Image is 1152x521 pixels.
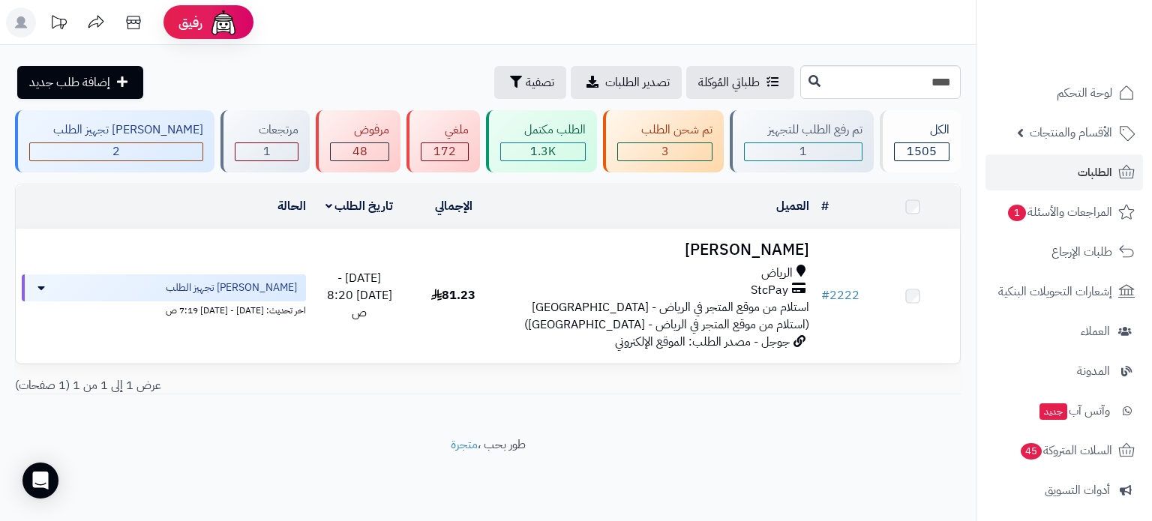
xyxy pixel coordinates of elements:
[618,143,712,160] div: 3
[1038,400,1110,421] span: وآتس آب
[22,301,306,317] div: اخر تحديث: [DATE] - [DATE] 7:19 ص
[571,66,682,99] a: تصدير الطلبات
[22,463,58,499] div: Open Intercom Messenger
[17,66,143,99] a: إضافة طلب جديد
[727,110,877,172] a: تم رفع الطلب للتجهيز 1
[331,143,388,160] div: 48
[501,143,585,160] div: 1278
[821,197,829,215] a: #
[985,75,1143,111] a: لوحة التحكم
[1039,403,1067,420] span: جديد
[985,154,1143,190] a: الطلبات
[751,282,788,299] span: StcPay
[1008,205,1026,221] span: 1
[907,142,937,160] span: 1505
[235,143,298,160] div: 1
[431,286,475,304] span: 81.23
[530,142,556,160] span: 1.3K
[998,281,1112,302] span: إشعارات التحويلات البنكية
[526,73,554,91] span: تصفية
[1057,82,1112,103] span: لوحة التحكم
[985,433,1143,469] a: السلات المتروكة45
[494,66,566,99] button: تصفية
[29,121,203,139] div: [PERSON_NAME] تجهيز الطلب
[12,110,217,172] a: [PERSON_NAME] تجهيز الطلب 2
[761,265,793,282] span: الرياض
[1021,443,1042,460] span: 45
[1045,480,1110,501] span: أدوات التسويق
[1078,162,1112,183] span: الطلبات
[217,110,313,172] a: مرتجعات 1
[821,286,829,304] span: #
[615,333,790,351] span: جوجل - مصدر الطلب: الموقع الإلكتروني
[985,274,1143,310] a: إشعارات التحويلات البنكية
[524,298,809,334] span: استلام من موقع المتجر في الرياض - [GEOGRAPHIC_DATA] (استلام من موقع المتجر في الرياض - [GEOGRAPHI...
[277,197,306,215] a: الحالة
[263,142,271,160] span: 1
[776,197,809,215] a: العميل
[617,121,712,139] div: تم شحن الطلب
[600,110,727,172] a: تم شحن الطلب 3
[30,143,202,160] div: 2
[29,73,110,91] span: إضافة طلب جديد
[313,110,403,172] a: مرفوض 48
[235,121,298,139] div: مرتجعات
[744,121,862,139] div: تم رفع الطلب للتجهيز
[507,241,809,259] h3: [PERSON_NAME]
[40,7,77,41] a: تحديثات المنصة
[985,194,1143,230] a: المراجعات والأسئلة1
[1030,122,1112,143] span: الأقسام والمنتجات
[985,472,1143,508] a: أدوات التسويق
[421,121,469,139] div: ملغي
[325,197,394,215] a: تاريخ الطلب
[1077,361,1110,382] span: المدونة
[166,280,297,295] span: [PERSON_NAME] تجهيز الطلب
[178,13,202,31] span: رفيق
[500,121,586,139] div: الطلب مكتمل
[661,142,669,160] span: 3
[894,121,949,139] div: الكل
[799,142,807,160] span: 1
[1006,202,1112,223] span: المراجعات والأسئلة
[985,313,1143,349] a: العملاء
[985,234,1143,270] a: طلبات الإرجاع
[451,436,478,454] a: متجرة
[877,110,964,172] a: الكل1505
[327,269,392,322] span: [DATE] - [DATE] 8:20 ص
[433,142,456,160] span: 172
[352,142,367,160] span: 48
[483,110,600,172] a: الطلب مكتمل 1.3K
[745,143,862,160] div: 1
[821,286,859,304] a: #2222
[421,143,468,160] div: 172
[330,121,389,139] div: مرفوض
[698,73,760,91] span: طلباتي المُوكلة
[4,377,488,394] div: عرض 1 إلى 1 من 1 (1 صفحات)
[435,197,472,215] a: الإجمالي
[208,7,238,37] img: ai-face.png
[985,353,1143,389] a: المدونة
[403,110,483,172] a: ملغي 172
[1019,440,1112,461] span: السلات المتروكة
[1081,321,1110,342] span: العملاء
[686,66,794,99] a: طلباتي المُوكلة
[1051,241,1112,262] span: طلبات الإرجاع
[112,142,120,160] span: 2
[985,393,1143,429] a: وآتس آبجديد
[605,73,670,91] span: تصدير الطلبات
